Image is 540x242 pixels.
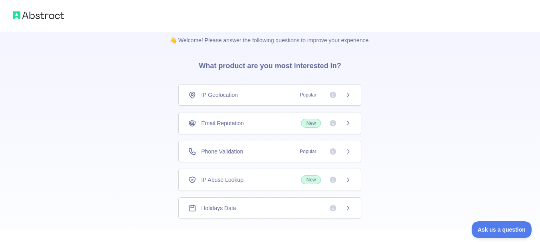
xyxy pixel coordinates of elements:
span: Phone Validation [201,148,243,155]
span: Email Reputation [201,119,244,127]
span: New [301,175,321,184]
h3: What product are you most interested in? [186,44,354,84]
span: Holidays Data [201,204,236,212]
img: Abstract logo [13,10,64,21]
span: IP Abuse Lookup [201,176,243,184]
span: IP Geolocation [201,91,238,99]
span: New [301,119,321,128]
span: Popular [295,148,321,155]
iframe: Toggle Customer Support [472,221,532,238]
p: 👋 Welcome! Please answer the following questions to improve your experience. [157,24,383,44]
span: Popular [295,91,321,99]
